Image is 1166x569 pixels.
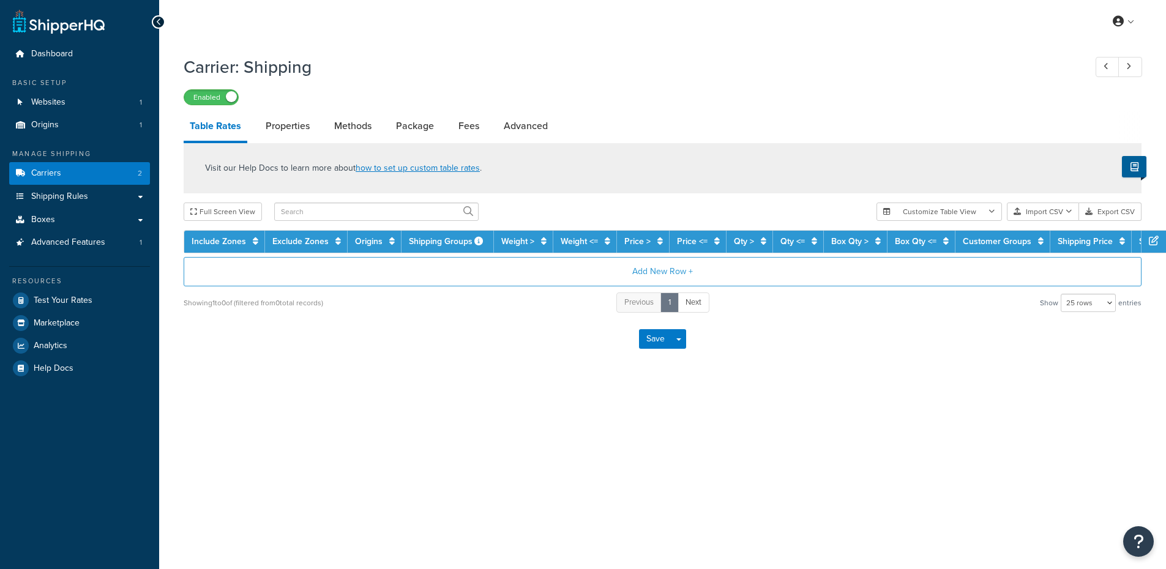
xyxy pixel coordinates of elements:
a: Origins [355,235,383,248]
li: Origins [9,114,150,136]
a: Boxes [9,209,150,231]
a: Analytics [9,335,150,357]
a: Package [390,111,440,141]
span: Test Your Rates [34,296,92,306]
a: Shipping Price [1058,235,1113,248]
a: Origins1 [9,114,150,136]
a: Price > [624,235,651,248]
a: Previous [616,292,662,313]
a: Box Qty <= [895,235,936,248]
span: Boxes [31,215,55,225]
a: Advanced Features1 [9,231,150,254]
div: Manage Shipping [9,149,150,159]
button: Import CSV [1007,203,1079,221]
span: Analytics [34,341,67,351]
a: Table Rates [184,111,247,143]
h1: Carrier: Shipping [184,55,1073,79]
a: Websites1 [9,91,150,114]
span: Origins [31,120,59,130]
a: Qty <= [780,235,805,248]
span: Next [686,296,701,308]
a: Price <= [677,235,708,248]
a: how to set up custom table rates [356,162,480,174]
span: Advanced Features [31,237,105,248]
span: Websites [31,97,65,108]
span: Help Docs [34,363,73,374]
span: 1 [140,237,142,248]
label: Enabled [184,90,238,105]
li: Advanced Features [9,231,150,254]
a: Advanced [498,111,554,141]
a: Box Qty > [831,235,869,248]
a: Shipping Rules [9,185,150,208]
div: Showing 1 to 0 of (filtered from 0 total records) [184,294,323,311]
a: Methods [328,111,378,141]
a: Include Zones [192,235,246,248]
a: Weight <= [561,235,598,248]
span: 1 [140,120,142,130]
div: Resources [9,276,150,286]
a: Test Your Rates [9,289,150,311]
a: Fees [452,111,485,141]
a: Weight > [501,235,534,248]
span: 2 [138,168,142,179]
a: Customer Groups [963,235,1031,248]
a: Previous Record [1096,57,1119,77]
span: entries [1118,294,1142,311]
button: Export CSV [1079,203,1142,221]
button: Open Resource Center [1123,526,1154,557]
button: Save [639,329,672,349]
button: Add New Row + [184,257,1142,286]
a: Dashboard [9,43,150,65]
a: 1 [660,292,679,313]
span: Show [1040,294,1058,311]
a: Qty > [734,235,754,248]
span: Shipping Rules [31,192,88,202]
span: Dashboard [31,49,73,59]
span: 1 [140,97,142,108]
button: Show Help Docs [1122,156,1146,177]
a: Next [678,292,709,313]
p: Visit our Help Docs to learn more about . [205,162,482,175]
button: Full Screen View [184,203,262,221]
li: Carriers [9,162,150,185]
a: Next Record [1118,57,1142,77]
span: Carriers [31,168,61,179]
div: Basic Setup [9,78,150,88]
a: Exclude Zones [272,235,329,248]
a: Carriers2 [9,162,150,185]
li: Websites [9,91,150,114]
button: Customize Table View [876,203,1002,221]
input: Search [274,203,479,221]
a: Properties [260,111,316,141]
span: Previous [624,296,654,308]
a: Help Docs [9,357,150,379]
a: Marketplace [9,312,150,334]
th: Shipping Groups [402,231,494,253]
span: Marketplace [34,318,80,329]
